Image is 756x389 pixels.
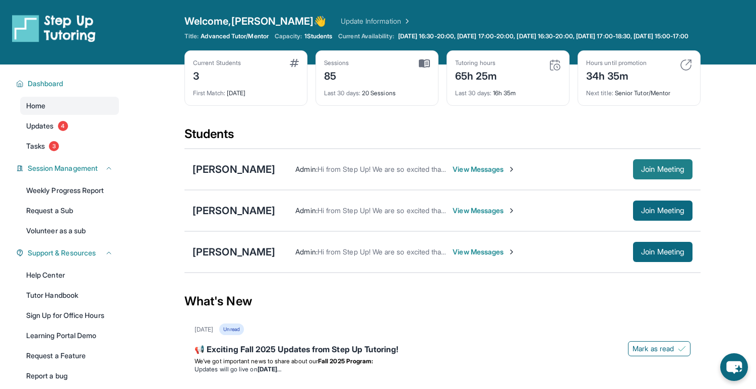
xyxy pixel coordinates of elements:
[396,32,691,40] a: [DATE] 16:30-20:00, [DATE] 17:00-20:00, [DATE] 16:30-20:00, [DATE] 17:00-18:30, [DATE] 15:00-17:00
[455,89,491,97] span: Last 30 days :
[338,32,394,40] span: Current Availability:
[193,245,275,259] div: [PERSON_NAME]
[586,67,647,83] div: 34h 35m
[24,163,113,173] button: Session Management
[419,59,430,68] img: card
[341,16,411,26] a: Update Information
[193,162,275,176] div: [PERSON_NAME]
[324,67,349,83] div: 85
[58,121,68,131] span: 4
[20,117,119,135] a: Updates4
[508,165,516,173] img: Chevron-Right
[508,248,516,256] img: Chevron-Right
[549,59,561,71] img: card
[295,165,317,173] span: Admin :
[26,101,45,111] span: Home
[455,59,497,67] div: Tutoring hours
[219,323,243,335] div: Unread
[720,353,748,381] button: chat-button
[318,357,373,365] strong: Fall 2025 Program:
[184,126,701,148] div: Students
[586,59,647,67] div: Hours until promotion
[49,141,59,151] span: 3
[453,164,516,174] span: View Messages
[24,79,113,89] button: Dashboard
[633,201,692,221] button: Join Meeting
[295,247,317,256] span: Admin :
[20,266,119,284] a: Help Center
[628,341,690,356] button: Mark as read
[195,343,690,357] div: 📢 Exciting Fall 2025 Updates from Step Up Tutoring!
[678,345,686,353] img: Mark as read
[295,206,317,215] span: Admin :
[290,59,299,67] img: card
[633,344,674,354] span: Mark as read
[680,59,692,71] img: card
[28,248,96,258] span: Support & Resources
[24,248,113,258] button: Support & Resources
[20,137,119,155] a: Tasks3
[641,208,684,214] span: Join Meeting
[453,247,516,257] span: View Messages
[193,204,275,218] div: [PERSON_NAME]
[195,326,213,334] div: [DATE]
[633,242,692,262] button: Join Meeting
[20,222,119,240] a: Volunteer as a sub
[193,59,241,67] div: Current Students
[455,83,561,97] div: 16h 35m
[195,357,318,365] span: We’ve got important news to share about our
[401,16,411,26] img: Chevron Right
[193,67,241,83] div: 3
[28,163,98,173] span: Session Management
[20,347,119,365] a: Request a Feature
[184,32,199,40] span: Title:
[633,159,692,179] button: Join Meeting
[508,207,516,215] img: Chevron-Right
[324,59,349,67] div: Sessions
[304,32,333,40] span: 1 Students
[184,279,701,323] div: What's New
[453,206,516,216] span: View Messages
[20,306,119,325] a: Sign Up for Office Hours
[20,367,119,385] a: Report a bug
[20,286,119,304] a: Tutor Handbook
[20,181,119,200] a: Weekly Progress Report
[20,327,119,345] a: Learning Portal Demo
[12,14,96,42] img: logo
[26,141,45,151] span: Tasks
[195,365,690,373] li: Updates will go live on
[184,14,327,28] span: Welcome, [PERSON_NAME] 👋
[455,67,497,83] div: 65h 25m
[28,79,64,89] span: Dashboard
[201,32,268,40] span: Advanced Tutor/Mentor
[193,89,225,97] span: First Match :
[641,249,684,255] span: Join Meeting
[586,83,692,97] div: Senior Tutor/Mentor
[20,97,119,115] a: Home
[641,166,684,172] span: Join Meeting
[193,83,299,97] div: [DATE]
[258,365,281,373] strong: [DATE]
[398,32,689,40] span: [DATE] 16:30-20:00, [DATE] 17:00-20:00, [DATE] 16:30-20:00, [DATE] 17:00-18:30, [DATE] 15:00-17:00
[20,202,119,220] a: Request a Sub
[324,89,360,97] span: Last 30 days :
[324,83,430,97] div: 20 Sessions
[26,121,54,131] span: Updates
[586,89,613,97] span: Next title :
[275,32,302,40] span: Capacity:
